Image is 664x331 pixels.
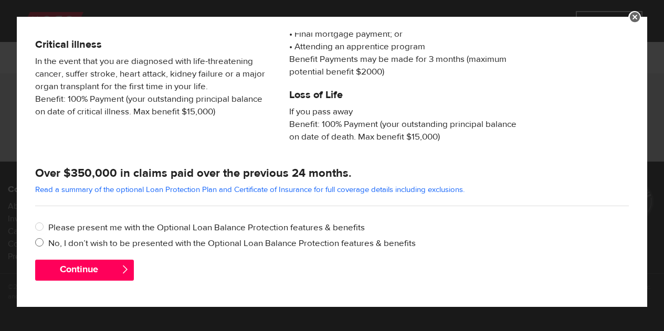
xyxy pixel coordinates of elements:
[48,221,629,234] label: Please present me with the Optional Loan Balance Protection features & benefits
[289,89,528,101] h5: Loss of Life
[35,237,48,250] input: No, I don’t wish to be presented with the Optional Loan Balance Protection features & benefits
[48,237,629,250] label: No, I don’t wish to be presented with the Optional Loan Balance Protection features & benefits
[35,221,48,234] input: Please present me with the Optional Loan Balance Protection features & benefits
[35,166,629,180] h4: Over $350,000 in claims paid over the previous 24 months.
[121,265,130,274] span: 
[35,55,273,118] span: In the event that you are diagnosed with life-threatening cancer, suffer stroke, heart attack, ki...
[35,260,134,281] button: Continue
[35,185,465,195] a: Read a summary of the optional Loan Protection Plan and Certificate of Insurance for full coverag...
[35,38,273,51] h5: Critical illness
[289,105,528,143] span: If you pass away Benefit: 100% Payment (your outstanding principal balance on date of death. Max ...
